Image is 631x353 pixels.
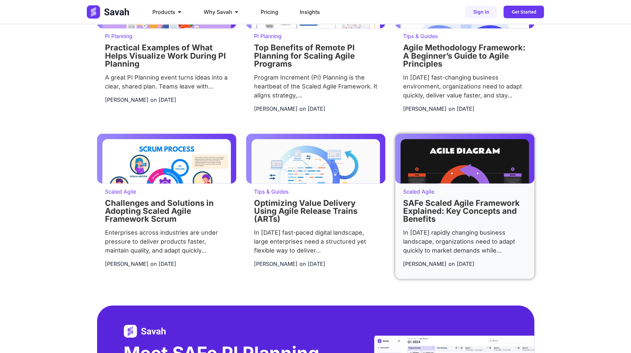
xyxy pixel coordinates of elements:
[299,104,306,112] span: on
[147,5,380,19] nav: Menu
[254,198,357,223] a: Optimizing Value Delivery Using Agile Release Trains (ARTs)
[102,139,231,225] img: Scaled Agile Framework Scrum
[105,33,132,39] a: PI Planning
[308,105,325,112] time: [DATE]
[448,104,455,112] span: on
[105,228,228,255] div: Enterprises across industries are under pressure to deliver products faster, maintain quality, an...
[105,95,148,103] a: [PERSON_NAME]
[254,188,289,195] a: Tips & Guides
[147,5,380,19] div: Menu Toggle
[403,260,447,267] a: [PERSON_NAME]
[254,73,377,99] div: Program Increment (PI) Planning is the heartbeat of the Scaled Agile Framework. It aligns strateg...
[254,43,355,68] a: Top Benefits of Remote PI Planning for Scaling Agile Programs
[150,260,157,267] span: on
[511,10,536,14] span: Get Started
[403,33,438,39] a: Tips & Guides
[159,95,176,103] a: [DATE]
[300,8,320,16] a: Insights
[159,96,176,103] time: [DATE]
[457,260,474,267] time: [DATE]
[299,260,306,267] span: on
[159,260,176,267] a: [DATE]
[403,43,525,68] a: Agile Methodology Framework: A Beginner’s Guide to Agile Principles
[403,228,526,255] div: In [DATE] rapidly changing business landscape, organizations need to adapt quickly to market dema...
[159,260,176,267] time: [DATE]
[403,188,434,195] a: Scaled Agile
[254,104,297,112] a: [PERSON_NAME]
[150,95,157,103] span: on
[457,105,474,112] time: [DATE]
[308,104,325,112] a: [DATE]
[448,260,455,267] span: on
[261,8,278,16] a: Pricing
[105,198,214,223] a: Challenges and Solutions in Adopting Scaled Agile Framework Scrum
[473,10,489,14] span: Sign in
[400,139,529,235] img: SAFe Scaled Agile Framework
[251,139,380,224] img: Agile Release Trains
[204,8,232,16] span: Why Savah
[152,8,175,16] span: Products
[254,260,297,267] a: [PERSON_NAME]
[457,104,474,112] a: [DATE]
[457,260,474,267] a: [DATE]
[403,104,447,112] a: [PERSON_NAME]
[308,260,325,267] a: [DATE]
[403,198,520,223] a: SAFe Scaled Agile Framework Explained: Key Concepts and Benefits
[105,43,226,68] a: Practical Examples of What Helps Visualize Work During PI Planning
[254,228,377,255] div: In [DATE] fast-paced digital landscape, large enterprises need a structured yet flexible way to d...
[308,260,325,267] time: [DATE]
[403,73,526,99] div: In [DATE] fast-changing business environment, organizations need to adapt quickly, deliver value ...
[254,33,282,39] a: PI Planning
[105,188,136,195] a: Scaled Agile
[105,260,148,267] a: [PERSON_NAME]
[503,6,544,18] a: Get Started
[465,6,497,18] a: Sign in
[105,73,228,90] div: A great PI Planning event turns ideas into a clear, shared plan. Teams leave with...
[598,321,631,353] iframe: Chat Widget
